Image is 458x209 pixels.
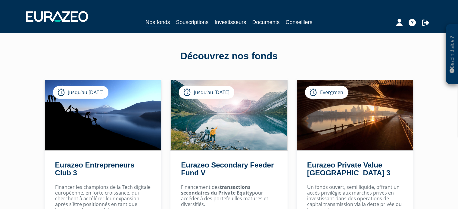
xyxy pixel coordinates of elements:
[45,80,161,150] img: Eurazeo Entrepreneurs Club 3
[145,18,170,27] a: Nos fonds
[214,18,246,26] a: Investisseurs
[179,86,234,99] div: Jusqu’au [DATE]
[449,27,456,81] p: Besoin d'aide ?
[26,11,88,22] img: 1732889491-logotype_eurazeo_blanc_rvb.png
[307,161,390,177] a: Eurazeo Private Value [GEOGRAPHIC_DATA] 3
[58,49,401,63] div: Découvrez nos fonds
[181,184,252,196] strong: transactions secondaires du Private Equity
[181,184,277,207] p: Financement des pour accéder à des portefeuilles matures et diversifiés.
[176,18,208,26] a: Souscriptions
[171,80,287,150] img: Eurazeo Secondary Feeder Fund V
[286,18,313,26] a: Conseillers
[53,86,108,99] div: Jusqu’au [DATE]
[297,80,413,150] img: Eurazeo Private Value Europe 3
[305,86,348,99] div: Evergreen
[252,18,280,26] a: Documents
[181,161,274,177] a: Eurazeo Secondary Feeder Fund V
[55,161,135,177] a: Eurazeo Entrepreneurs Club 3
